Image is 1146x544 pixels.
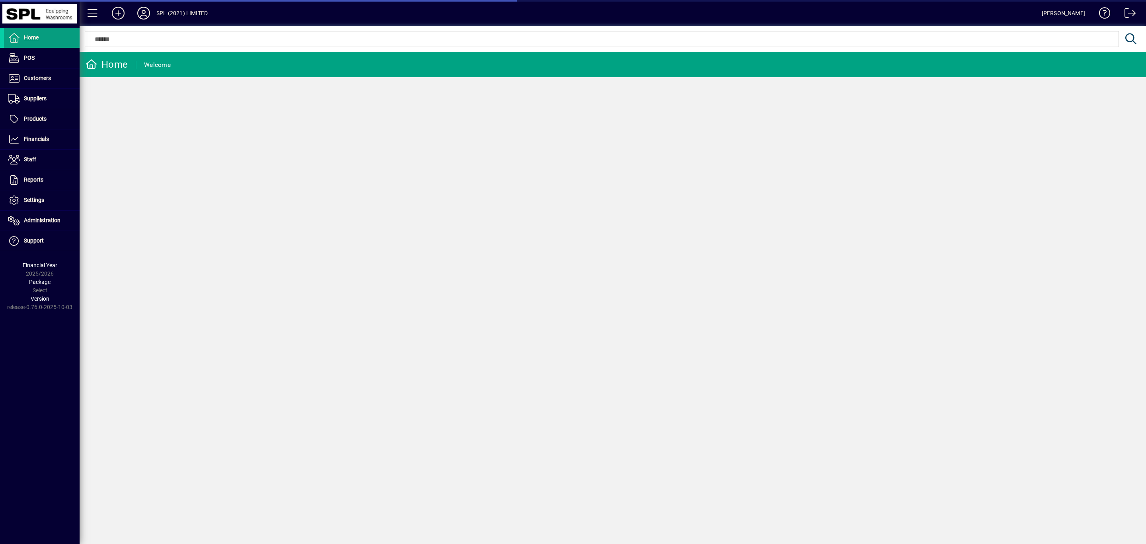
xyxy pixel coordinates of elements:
[24,156,36,162] span: Staff
[4,89,80,109] a: Suppliers
[24,55,35,61] span: POS
[24,34,39,41] span: Home
[1042,7,1085,20] div: [PERSON_NAME]
[24,176,43,183] span: Reports
[4,231,80,251] a: Support
[24,75,51,81] span: Customers
[4,129,80,149] a: Financials
[4,68,80,88] a: Customers
[105,6,131,20] button: Add
[4,109,80,129] a: Products
[4,190,80,210] a: Settings
[24,237,44,244] span: Support
[24,136,49,142] span: Financials
[144,59,171,71] div: Welcome
[24,115,47,122] span: Products
[24,95,47,102] span: Suppliers
[24,217,60,223] span: Administration
[31,295,49,302] span: Version
[86,58,128,71] div: Home
[156,7,208,20] div: SPL (2021) LIMITED
[4,170,80,190] a: Reports
[4,211,80,231] a: Administration
[1093,2,1111,27] a: Knowledge Base
[4,150,80,170] a: Staff
[131,6,156,20] button: Profile
[4,48,80,68] a: POS
[29,279,51,285] span: Package
[24,197,44,203] span: Settings
[1119,2,1136,27] a: Logout
[23,262,57,268] span: Financial Year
